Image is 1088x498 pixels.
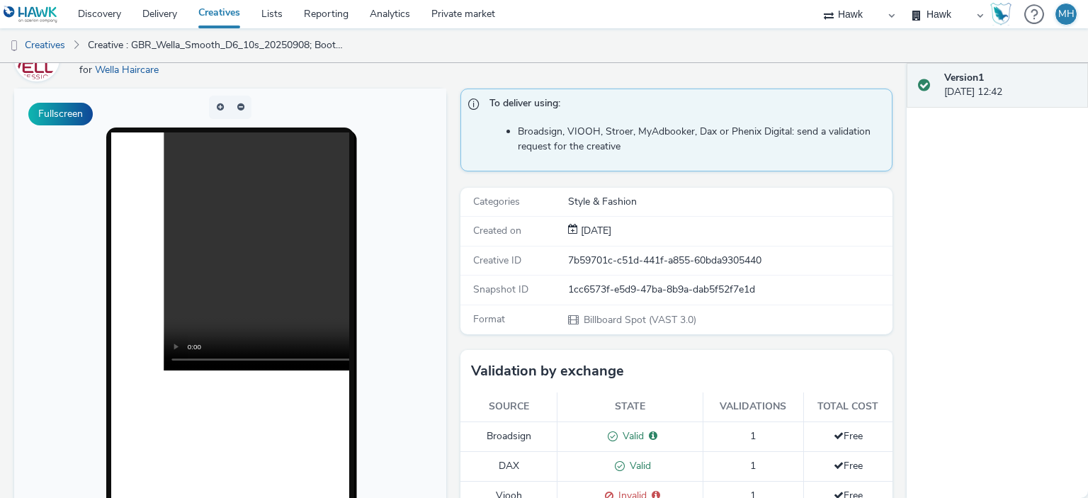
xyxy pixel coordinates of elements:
th: State [557,392,703,421]
img: dooh [7,39,21,53]
strong: Version 1 [944,71,984,84]
span: 1 [750,429,756,443]
a: Wella Haircare [14,52,65,65]
span: for [79,63,95,77]
li: Broadsign, VIOOH, Stroer, MyAdbooker, Dax or Phenix Digital: send a validation request for the cr... [518,125,885,154]
th: Source [460,392,557,421]
span: To deliver using: [489,96,878,115]
span: Snapshot ID [473,283,528,296]
div: Creation 08 September 2025, 12:42 [578,224,611,238]
img: undefined Logo [4,6,58,23]
th: Total cost [803,392,892,421]
span: Free [834,459,863,472]
span: Format [473,312,505,326]
span: [DATE] [578,224,611,237]
img: Hawk Academy [990,3,1011,26]
span: Valid [618,429,644,443]
span: Billboard Spot (VAST 3.0) [582,313,696,327]
div: Style & Fashion [568,195,891,209]
span: Created on [473,224,521,237]
td: DAX [460,451,557,481]
span: Categories [473,195,520,208]
span: Creative ID [473,254,521,267]
div: 1cc6573f-e5d9-47ba-8b9a-dab5f52f7e1d [568,283,891,297]
a: Creative : GBR_Wella_Smooth_D6_10s_20250908; Boots_100m_V1 [81,28,353,62]
span: Free [834,429,863,443]
a: Hawk Academy [990,3,1017,26]
h3: Validation by exchange [471,361,624,382]
a: Wella Haircare [95,63,164,77]
div: 7b59701c-c51d-441f-a855-60bda9305440 [568,254,891,268]
button: Fullscreen [28,103,93,125]
div: [DATE] 12:42 [944,71,1077,100]
td: Broadsign [460,421,557,451]
span: Valid [625,459,651,472]
span: 1 [750,459,756,472]
th: Validations [703,392,803,421]
div: MH [1058,4,1075,25]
